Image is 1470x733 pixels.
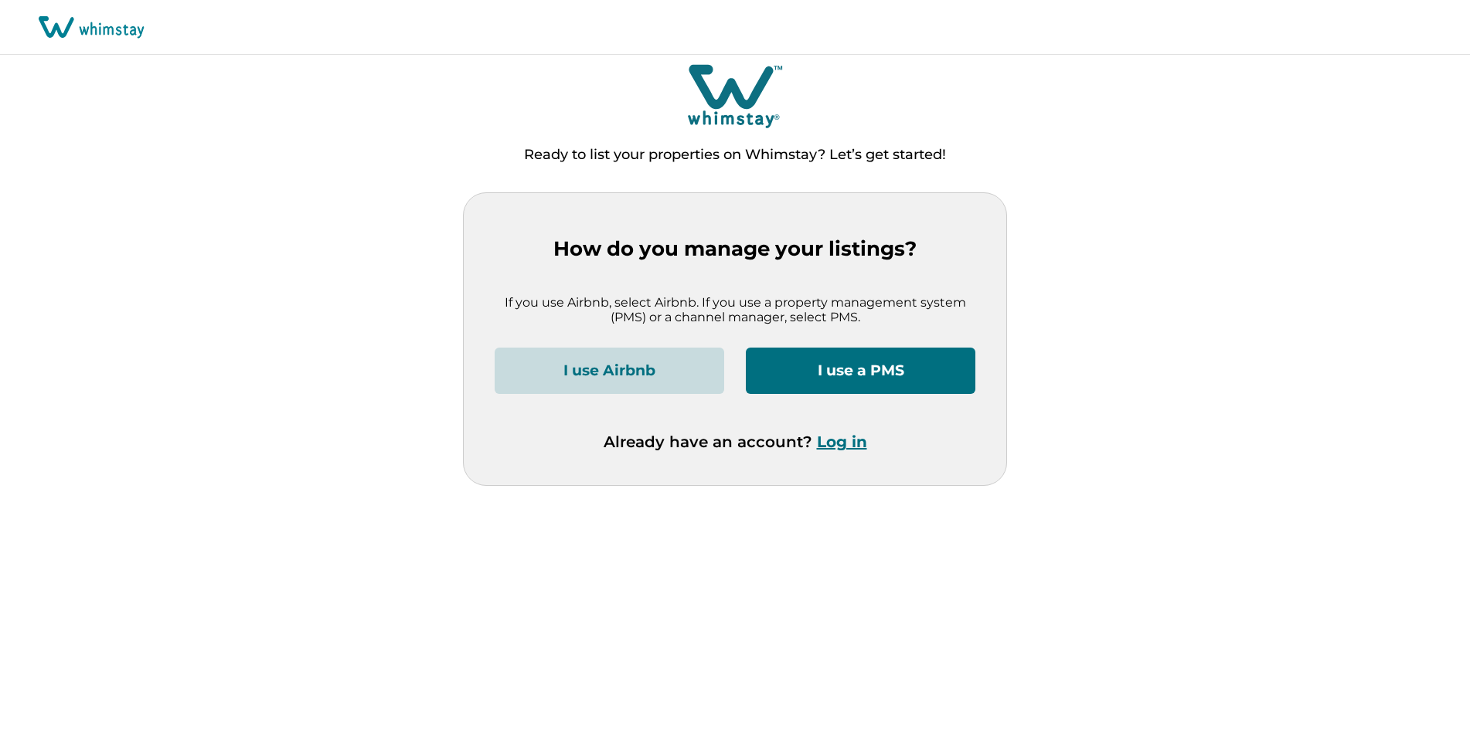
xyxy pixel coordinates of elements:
[604,433,867,451] p: Already have an account?
[495,295,975,325] p: If you use Airbnb, select Airbnb. If you use a property management system (PMS) or a channel mana...
[495,237,975,261] p: How do you manage your listings?
[495,348,724,394] button: I use Airbnb
[746,348,975,394] button: I use a PMS
[524,148,946,163] p: Ready to list your properties on Whimstay? Let’s get started!
[817,433,867,451] button: Log in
